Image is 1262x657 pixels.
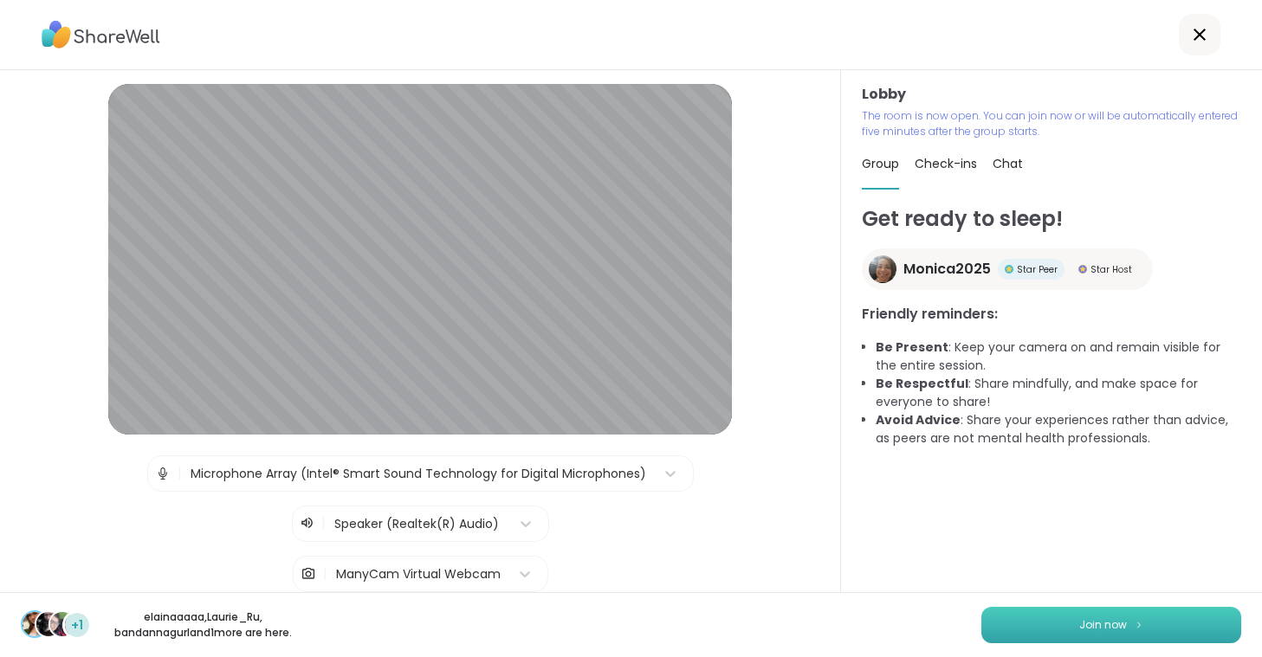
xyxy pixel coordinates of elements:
span: | [178,456,182,491]
span: | [323,557,327,591]
span: Star Host [1090,263,1132,276]
h1: Get ready to sleep! [862,203,1241,235]
p: elainaaaaa , Laurie_Ru , bandannagurl and 1 more are here. [106,609,300,641]
span: Chat [993,155,1023,172]
li: : Share your experiences rather than advice, as peers are not mental health professionals. [876,411,1241,448]
img: Camera [301,557,316,591]
span: | [321,513,326,534]
img: bandannagurl [50,612,74,636]
span: Check-ins [915,155,977,172]
button: Join now [981,607,1241,643]
img: Monica2025 [869,255,896,283]
span: Star Peer [1017,263,1058,276]
img: Star Host [1078,265,1087,274]
span: Join now [1079,617,1127,633]
b: Be Respectful [876,375,968,392]
img: ShareWell Logomark [1134,620,1144,629]
img: elainaaaaa [23,612,47,636]
h3: Lobby [862,84,1241,105]
a: Monica2025Monica2025Star PeerStar PeerStar HostStar Host [862,248,1153,290]
h3: Friendly reminders: [862,304,1241,325]
img: ShareWell Logo [42,15,160,55]
span: Monica2025 [903,259,991,280]
span: Group [862,155,899,172]
img: Laurie_Ru [36,612,61,636]
div: ManyCam Virtual Webcam [336,565,501,583]
div: Microphone Array (Intel® Smart Sound Technology for Digital Microphones) [191,465,646,483]
img: Star Peer [1005,265,1013,274]
li: : Share mindfully, and make space for everyone to share! [876,375,1241,411]
span: +1 [71,616,83,634]
b: Avoid Advice [876,411,961,428]
img: Microphone [155,456,171,491]
li: : Keep your camera on and remain visible for the entire session. [876,338,1241,375]
p: The room is now open. You can join now or will be automatically entered five minutes after the gr... [862,108,1241,139]
b: Be Present [876,338,948,356]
